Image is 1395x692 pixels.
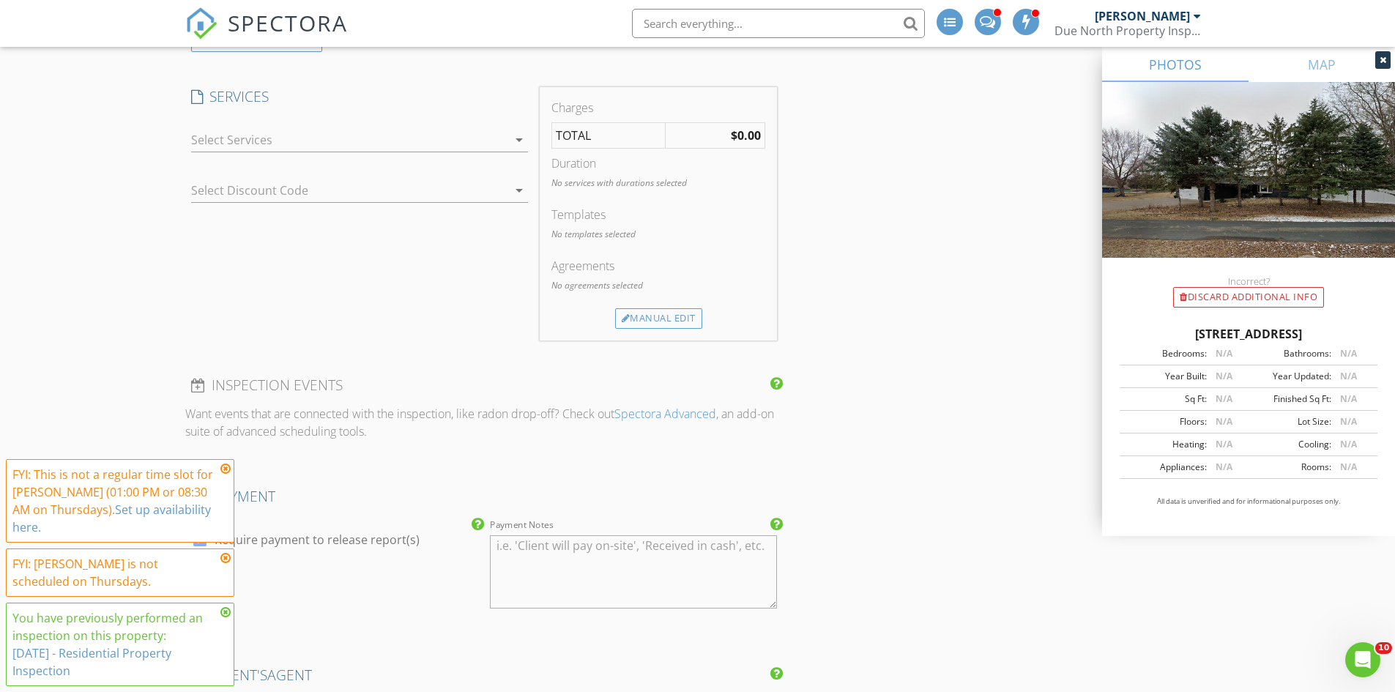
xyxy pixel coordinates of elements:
span: N/A [1340,370,1357,382]
div: [PERSON_NAME] [1095,9,1190,23]
a: Spectora Advanced [614,406,716,422]
span: N/A [1216,370,1232,382]
div: Finished Sq Ft: [1249,392,1331,406]
p: No agreements selected [551,279,765,292]
div: Bathrooms: [1249,347,1331,360]
strong: $0.00 [731,127,761,144]
div: You have previously performed an inspection on this property: [12,609,216,680]
span: N/A [1216,461,1232,473]
div: Lot Size: [1249,415,1331,428]
div: [STREET_ADDRESS] [1120,325,1377,343]
p: No templates selected [551,228,765,241]
a: PHOTOS [1102,47,1249,82]
div: Incorrect? [1102,275,1395,287]
h4: PAYMENT [191,487,778,506]
div: Appliances: [1124,461,1207,474]
div: FYI: [PERSON_NAME] is not scheduled on Thursdays. [12,555,216,590]
h4: SERVICES [191,87,528,106]
span: N/A [1216,415,1232,428]
span: N/A [1216,392,1232,405]
i: arrow_drop_down [510,131,528,149]
span: SPECTORA [228,7,348,38]
span: N/A [1216,347,1232,360]
div: Heating: [1124,438,1207,451]
div: Charges [551,99,765,116]
div: Templates [551,206,765,223]
h4: AGENT [191,666,778,685]
div: Year Built: [1124,370,1207,383]
span: N/A [1216,438,1232,450]
img: The Best Home Inspection Software - Spectora [185,7,217,40]
p: All data is unverified and for informational purposes only. [1120,496,1377,507]
span: N/A [1340,461,1357,473]
div: Agreements [551,257,765,275]
span: client's [212,665,267,685]
div: Year Updated: [1249,370,1331,383]
td: TOTAL [551,123,665,149]
span: N/A [1340,438,1357,450]
span: N/A [1340,347,1357,360]
div: Due North Property Inspection [1054,23,1201,38]
div: Discard Additional info [1173,287,1324,308]
input: Search everything... [632,9,925,38]
div: Duration [551,155,765,172]
a: [DATE] - Residential Property Inspection [12,645,171,679]
p: No services with durations selected [551,176,765,190]
div: Floors: [1124,415,1207,428]
span: 10 [1375,642,1392,654]
img: streetview [1102,82,1395,293]
div: FYI: This is not a regular time slot for [PERSON_NAME] (01:00 PM or 08:30 AM on Thursdays). [12,466,216,536]
p: Want events that are connected with the inspection, like radon drop-off? Check out , an add-on su... [185,405,784,440]
div: Manual Edit [615,308,702,329]
i: arrow_drop_down [510,182,528,199]
span: N/A [1340,392,1357,405]
iframe: Intercom live chat [1345,642,1380,677]
div: Sq Ft: [1124,392,1207,406]
div: Cooling: [1249,438,1331,451]
h4: INSPECTION EVENTS [191,376,778,395]
label: Require payment to release report(s) [215,532,420,547]
a: MAP [1249,47,1395,82]
a: SPECTORA [185,20,348,51]
div: Bedrooms: [1124,347,1207,360]
span: N/A [1340,415,1357,428]
div: Rooms: [1249,461,1331,474]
